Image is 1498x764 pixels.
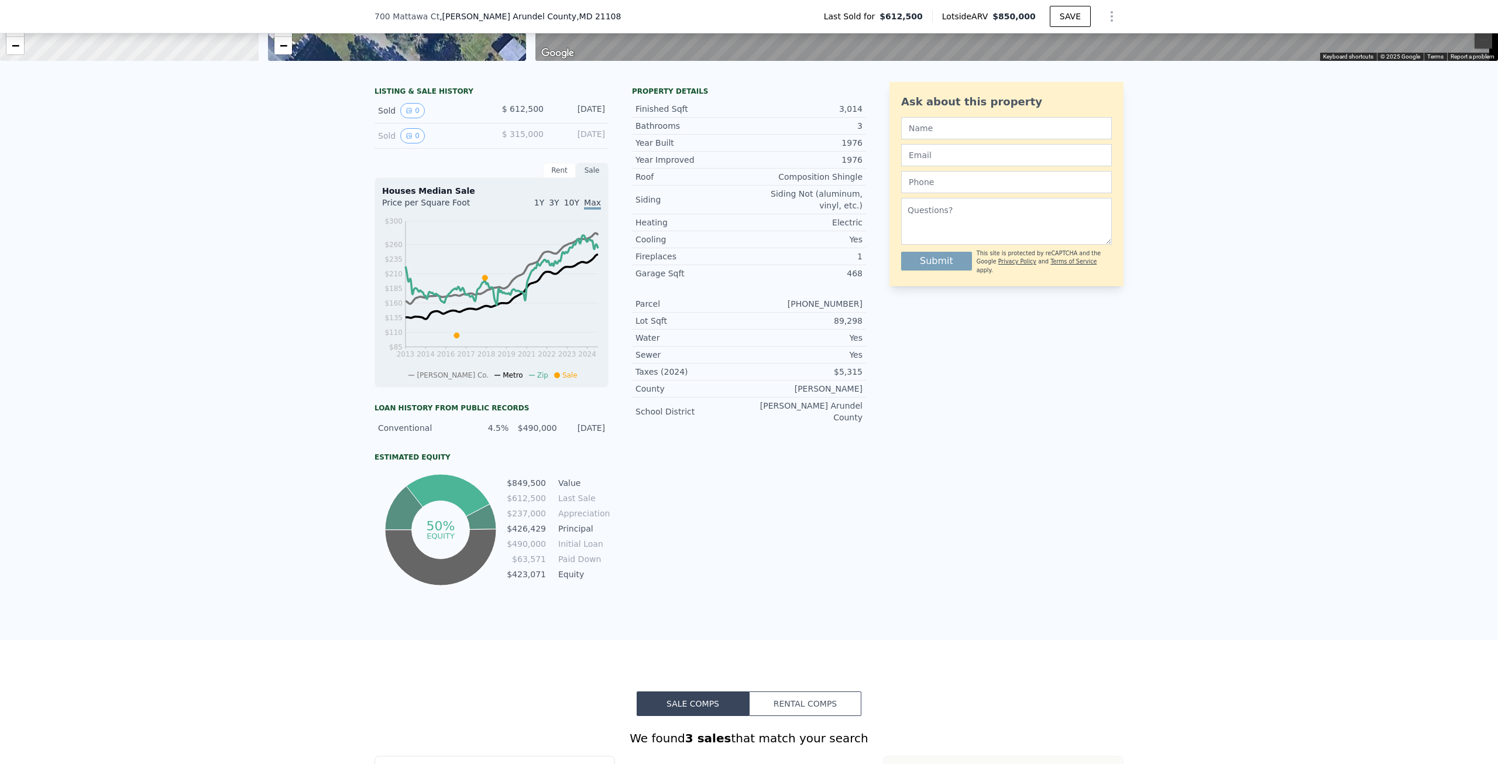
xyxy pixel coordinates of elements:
[518,350,536,358] tspan: 2021
[749,315,863,327] div: 89,298
[384,314,403,322] tspan: $135
[502,129,544,139] span: $ 315,000
[1380,53,1420,60] span: © 2025 Google
[556,553,609,566] td: Paid Down
[549,198,559,207] span: 3Y
[992,12,1036,21] span: $850,000
[942,11,992,22] span: Lotside ARV
[279,38,287,53] span: −
[1475,31,1492,49] button: Zoom out
[516,422,556,434] div: $490,000
[635,217,749,228] div: Heating
[635,234,749,245] div: Cooling
[635,366,749,378] div: Taxes (2024)
[1451,53,1494,60] a: Report a problem
[635,171,749,183] div: Roof
[437,350,455,358] tspan: 2016
[564,198,579,207] span: 10Y
[749,103,863,115] div: 3,014
[635,406,749,417] div: School District
[417,350,435,358] tspan: 2014
[417,371,489,379] span: [PERSON_NAME] Co.
[901,252,972,270] button: Submit
[749,691,861,716] button: Rental Comps
[439,11,621,22] span: , [PERSON_NAME] Arundel County
[397,350,415,358] tspan: 2013
[556,492,609,505] td: Last Sale
[534,198,544,207] span: 1Y
[635,298,749,310] div: Parcel
[749,349,863,361] div: Yes
[426,519,455,533] tspan: 50%
[749,268,863,279] div: 468
[543,163,576,178] div: Rent
[635,103,749,115] div: Finished Sqft
[1323,53,1373,61] button: Keyboard shortcuts
[374,403,609,413] div: Loan history from public records
[384,285,403,293] tspan: $185
[564,422,605,434] div: [DATE]
[503,371,523,379] span: Metro
[749,366,863,378] div: $5,315
[635,137,749,149] div: Year Built
[901,117,1112,139] input: Name
[384,328,403,337] tspan: $110
[901,144,1112,166] input: Email
[558,350,576,358] tspan: 2023
[901,94,1112,110] div: Ask about this property
[427,531,455,540] tspan: equity
[635,332,749,344] div: Water
[635,349,749,361] div: Sewer
[637,691,749,716] button: Sale Comps
[384,255,403,263] tspan: $235
[384,270,403,278] tspan: $210
[384,241,403,249] tspan: $260
[977,249,1112,275] div: This site is protected by reCAPTCHA and the Google and apply.
[749,120,863,132] div: 3
[477,350,496,358] tspan: 2018
[998,258,1036,265] a: Privacy Policy
[635,154,749,166] div: Year Improved
[635,194,749,205] div: Siding
[576,163,609,178] div: Sale
[749,298,863,310] div: [PHONE_NUMBER]
[1050,258,1097,265] a: Terms of Service
[538,46,577,61] a: Open this area in Google Maps (opens a new window)
[374,11,439,22] span: 700 Mattawa Ct
[382,197,492,215] div: Price per Square Foot
[506,477,547,489] td: $849,500
[382,185,601,197] div: Houses Median Sale
[384,217,403,225] tspan: $300
[457,350,475,358] tspan: 2017
[538,46,577,61] img: Google
[749,383,863,395] div: [PERSON_NAME]
[538,350,556,358] tspan: 2022
[749,171,863,183] div: Composition Shingle
[1050,6,1091,27] button: SAVE
[635,251,749,262] div: Fireplaces
[749,188,863,211] div: Siding Not (aluminum, vinyl, etc.)
[506,507,547,520] td: $237,000
[749,332,863,344] div: Yes
[400,103,425,118] button: View historical data
[374,730,1123,746] div: We found that match your search
[635,120,749,132] div: Bathrooms
[389,343,403,351] tspan: $85
[506,553,547,566] td: $63,571
[556,477,609,489] td: Value
[632,87,866,96] div: Property details
[685,731,731,745] strong: 3 sales
[502,104,544,114] span: $ 612,500
[374,453,609,462] div: Estimated Equity
[374,87,609,98] div: LISTING & SALE HISTORY
[556,537,609,550] td: Initial Loan
[749,251,863,262] div: 1
[400,128,425,143] button: View historical data
[749,137,863,149] div: 1976
[578,350,596,358] tspan: 2024
[506,537,547,550] td: $490,000
[635,268,749,279] div: Garage Sqft
[749,217,863,228] div: Electric
[468,422,509,434] div: 4.5%
[537,371,548,379] span: Zip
